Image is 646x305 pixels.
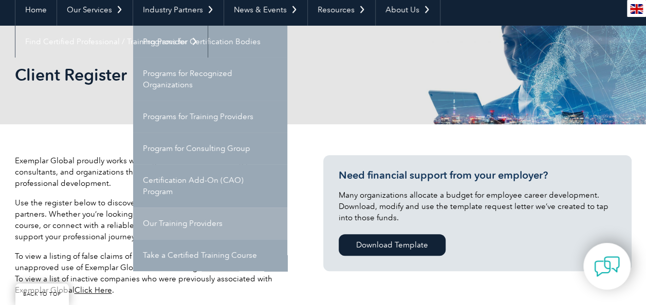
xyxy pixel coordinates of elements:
a: Download Template [339,234,446,256]
a: Programs for Certification Bodies [133,26,287,58]
h3: Need financial support from your employer? [339,169,616,182]
a: Our Training Providers [133,207,287,239]
img: en [630,4,643,14]
a: Take a Certified Training Course [133,239,287,271]
img: contact-chat.png [594,254,620,279]
a: Programs for Recognized Organizations [133,58,287,101]
p: Use the register below to discover detailed profiles and offerings from our partners. Whether you... [15,197,292,242]
a: BACK TO TOP [15,283,69,305]
a: Program for Consulting Group [133,132,287,164]
a: Find Certified Professional / Training Provider [15,26,208,58]
p: To view a listing of false claims of Exemplar Global training certification or unapproved use of ... [15,251,292,296]
a: Certification Add-On (CAO) Program [133,164,287,207]
a: Programs for Training Providers [133,101,287,132]
p: Exemplar Global proudly works with a global network of training providers, consultants, and organ... [15,155,292,189]
a: Click Here [75,285,112,295]
h2: Client Register [15,67,447,83]
p: Many organizations allocate a budget for employee career development. Download, modify and use th... [339,189,616,223]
